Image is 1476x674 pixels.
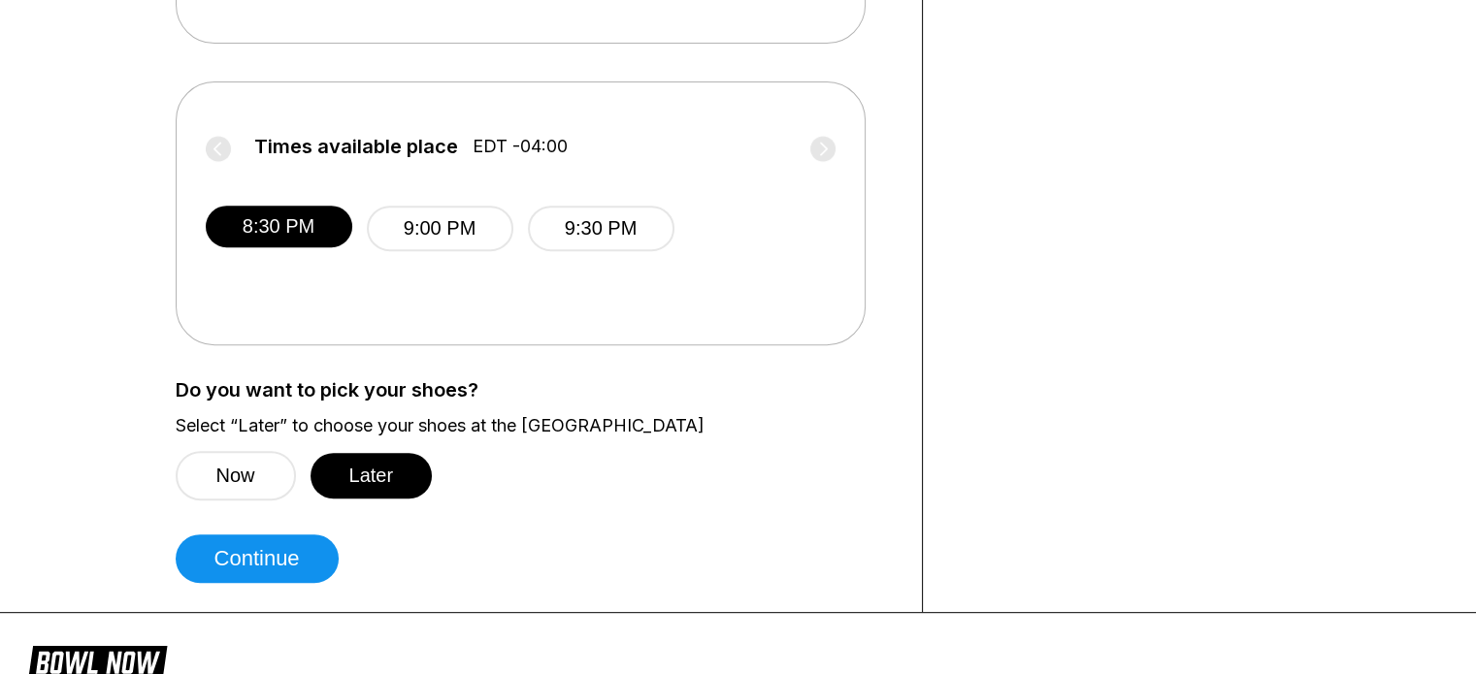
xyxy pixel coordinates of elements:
[176,451,296,500] button: Now
[176,379,893,401] label: Do you want to pick your shoes?
[528,206,674,251] button: 9:30 PM
[176,415,893,436] label: Select “Later” to choose your shoes at the [GEOGRAPHIC_DATA]
[206,206,352,247] button: 8:30 PM
[473,136,568,157] span: EDT -04:00
[254,136,458,157] span: Times available place
[176,534,339,583] button: Continue
[367,206,513,251] button: 9:00 PM
[311,453,433,498] button: Later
